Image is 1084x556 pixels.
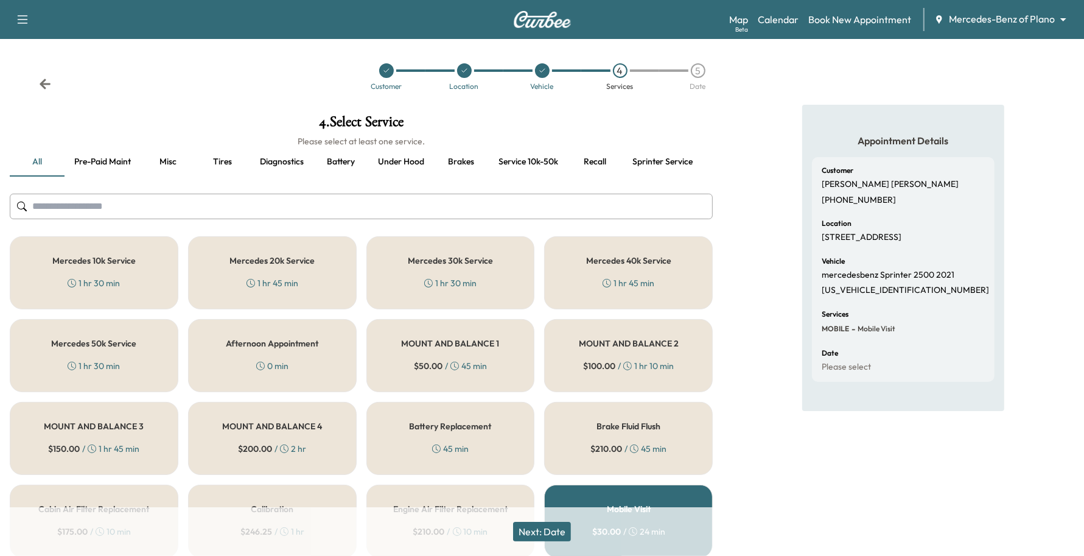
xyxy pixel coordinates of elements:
[729,12,748,27] a: MapBeta
[949,12,1055,26] span: Mercedes-Benz of Plano
[690,83,706,90] div: Date
[44,422,144,431] h5: MOUNT AND BALANCE 3
[10,147,65,177] button: all
[10,114,713,135] h1: 4 . Select Service
[822,220,851,227] h6: Location
[432,443,469,455] div: 45 min
[402,339,500,348] h5: MOUNT AND BALANCE 1
[68,277,120,289] div: 1 hr 30 min
[450,83,479,90] div: Location
[222,422,322,431] h5: MOUNT AND BALANCE 4
[238,443,272,455] span: $ 200.00
[758,12,799,27] a: Calendar
[408,256,493,265] h5: Mercedes 30k Service
[250,147,313,177] button: Diagnostics
[38,505,149,513] h5: Cabin Air Filter Replacement
[822,350,838,357] h6: Date
[579,339,679,348] h5: MOUNT AND BALANCE 2
[256,360,288,372] div: 0 min
[238,443,306,455] div: / 2 hr
[583,360,615,372] span: $ 100.00
[855,324,895,334] span: Mobile Visit
[51,339,136,348] h5: Mercedes 50k Service
[590,443,622,455] span: $ 210.00
[849,323,855,335] span: -
[607,505,651,513] h5: Mobile Visit
[607,83,634,90] div: Services
[531,83,554,90] div: Vehicle
[808,12,911,27] a: Book New Appointment
[414,360,487,372] div: / 45 min
[414,360,442,372] span: $ 50.00
[822,324,849,334] span: MOBILE
[410,422,492,431] h5: Battery Replacement
[68,360,120,372] div: 1 hr 30 min
[10,147,713,177] div: basic tabs example
[513,11,572,28] img: Curbee Logo
[393,505,508,513] h5: Engine Air Filter Replacement
[590,443,666,455] div: / 45 min
[812,134,995,147] h5: Appointment Details
[195,147,250,177] button: Tires
[52,256,136,265] h5: Mercedes 10k Service
[368,147,434,177] button: Under hood
[247,277,298,289] div: 1 hr 45 min
[623,147,702,177] button: Sprinter service
[603,277,654,289] div: 1 hr 45 min
[583,360,674,372] div: / 1 hr 10 min
[424,277,477,289] div: 1 hr 30 min
[613,63,628,78] div: 4
[596,422,660,431] h5: Brake Fluid Flush
[822,362,871,373] p: Please select
[822,270,954,281] p: mercedesbenz Sprinter 2500 2021
[10,135,713,147] h6: Please select at least one service.
[489,147,568,177] button: Service 10k-50k
[822,167,853,174] h6: Customer
[434,147,489,177] button: Brakes
[313,147,368,177] button: Battery
[691,63,705,78] div: 5
[822,179,959,190] p: [PERSON_NAME] [PERSON_NAME]
[48,443,80,455] span: $ 150.00
[568,147,623,177] button: Recall
[141,147,195,177] button: Misc
[371,83,402,90] div: Customer
[822,232,901,243] p: [STREET_ADDRESS]
[229,256,315,265] h5: Mercedes 20k Service
[48,443,139,455] div: / 1 hr 45 min
[822,311,848,318] h6: Services
[735,25,748,34] div: Beta
[822,258,845,265] h6: Vehicle
[65,147,141,177] button: Pre-paid maint
[822,285,989,296] p: [US_VEHICLE_IDENTIFICATION_NUMBER]
[226,339,318,348] h5: Afternoon Appointment
[513,522,571,541] button: Next: Date
[586,256,671,265] h5: Mercedes 40k Service
[39,78,51,90] div: Back
[822,195,896,206] p: [PHONE_NUMBER]
[251,505,293,513] h5: Calibration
